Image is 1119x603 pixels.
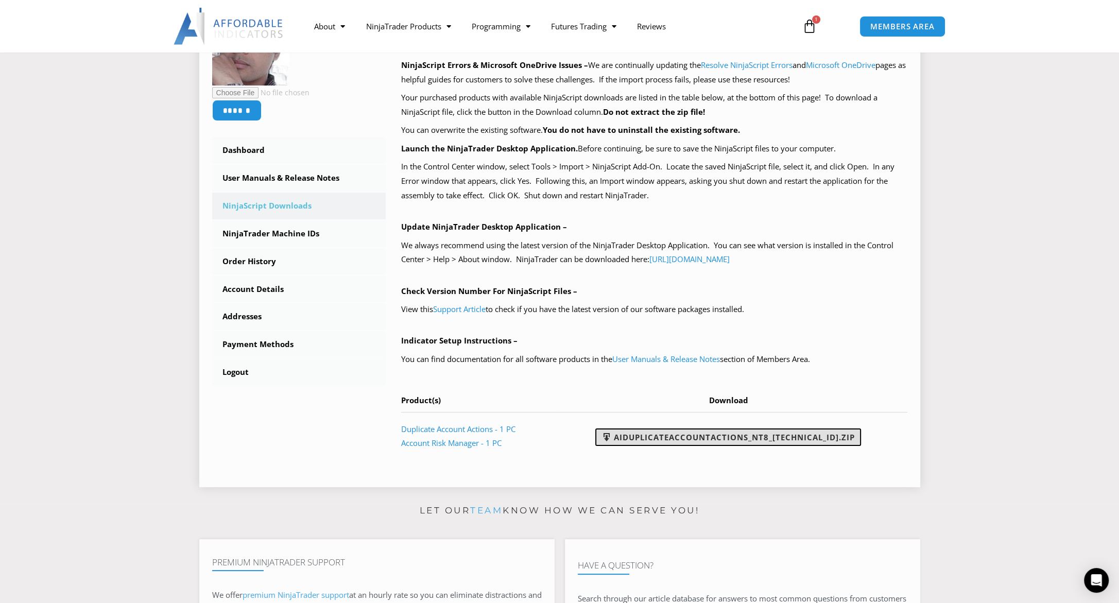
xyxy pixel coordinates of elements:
a: NinjaTrader Products [355,14,461,38]
span: 1 [812,15,820,24]
a: Logout [212,359,386,386]
a: team [470,505,503,515]
a: Addresses [212,303,386,330]
a: Resolve NinjaScript Errors [701,60,793,70]
h4: Premium NinjaTrader Support [212,557,542,567]
a: About [304,14,355,38]
nav: Account pages [212,137,386,386]
span: MEMBERS AREA [870,23,935,30]
a: User Manuals & Release Notes [212,165,386,192]
a: NinjaScript Downloads [212,193,386,219]
div: Open Intercom Messenger [1084,568,1109,593]
nav: Menu [304,14,790,38]
a: Payment Methods [212,331,386,358]
p: View this to check if you have the latest version of our software packages installed. [401,302,907,317]
b: You do not have to uninstall the existing software. [543,125,740,135]
p: Your purchased products with available NinjaScript downloads are listed in the table below, at th... [401,91,907,119]
a: Account Risk Manager - 1 PC [401,438,502,448]
a: Programming [461,14,540,38]
p: We always recommend using the latest version of the NinjaTrader Desktop Application. You can see ... [401,238,907,267]
a: Support Article [433,304,486,314]
b: Check Version Number For NinjaScript Files – [401,286,577,296]
span: We offer [212,590,243,600]
b: Indicator Setup Instructions – [401,335,518,346]
b: NinjaScript Errors & Microsoft OneDrive Issues – [401,60,588,70]
a: MEMBERS AREA [859,16,945,37]
b: Do not extract the zip file! [603,107,705,117]
h4: Have A Question? [578,560,907,571]
a: User Manuals & Release Notes [612,354,720,364]
a: Dashboard [212,137,386,164]
a: NinjaTrader Machine IDs [212,220,386,247]
p: Before continuing, be sure to save the NinjaScript files to your computer. [401,142,907,156]
b: Launch the NinjaTrader Desktop Application. [401,143,578,153]
p: Let our know how we can serve you! [199,503,920,519]
b: Update NinjaTrader Desktop Application – [401,221,567,232]
a: 1 [787,11,832,41]
a: Reviews [626,14,676,38]
a: Microsoft OneDrive [806,60,875,70]
span: Download [709,395,748,405]
a: Futures Trading [540,14,626,38]
img: LogoAI | Affordable Indicators – NinjaTrader [174,8,284,45]
a: Account Details [212,276,386,303]
p: In the Control Center window, select Tools > Import > NinjaScript Add-On. Locate the saved NinjaS... [401,160,907,203]
a: [URL][DOMAIN_NAME] [649,254,730,264]
a: Duplicate Account Actions - 1 PC [401,424,515,434]
p: You can find documentation for all software products in the section of Members Area. [401,352,907,367]
a: Order History [212,248,386,275]
a: AIDuplicateAccountActions_NT8_[TECHNICAL_ID].zip [595,428,861,446]
p: You can overwrite the existing software. [401,123,907,137]
p: We are continually updating the and pages as helpful guides for customers to solve these challeng... [401,58,907,87]
a: premium NinjaTrader support [243,590,349,600]
span: Product(s) [401,395,441,405]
